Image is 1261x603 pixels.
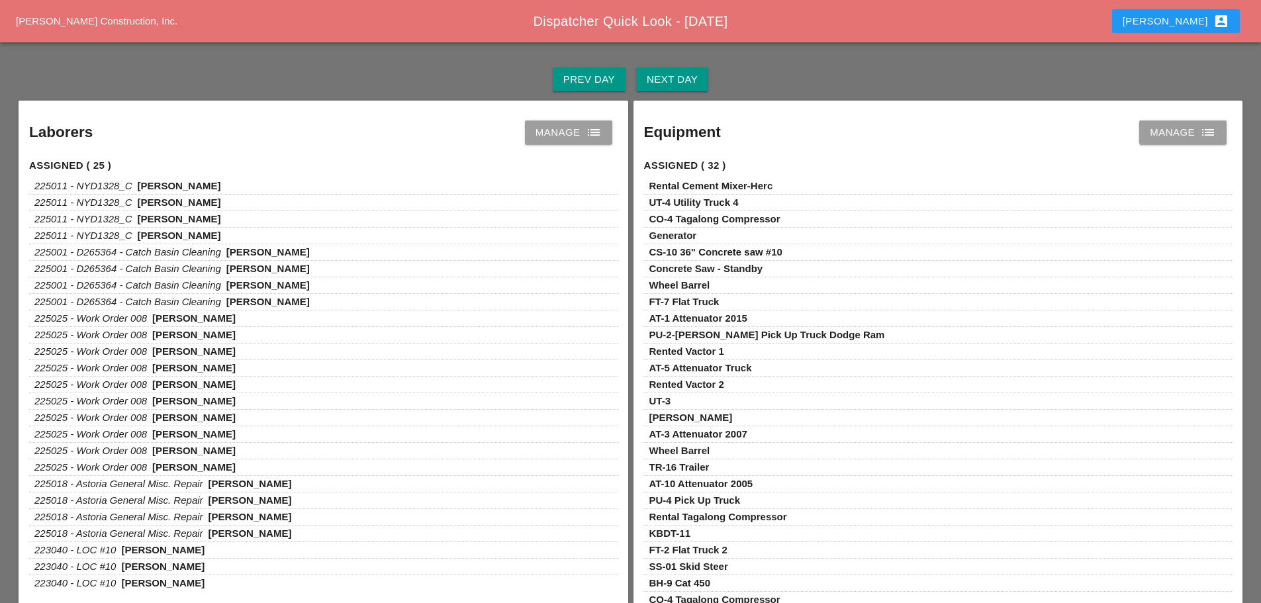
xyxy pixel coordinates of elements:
[121,561,205,572] span: [PERSON_NAME]
[636,68,708,91] button: Next Day
[34,362,147,373] span: 225025 - Work Order 008
[34,561,116,572] span: 223040 - LOC #10
[644,121,721,144] h2: Equipment
[226,263,310,274] span: [PERSON_NAME]
[152,329,236,340] span: [PERSON_NAME]
[1213,13,1229,29] i: account_box
[152,412,236,423] span: [PERSON_NAME]
[34,312,147,324] span: 225025 - Work Order 008
[649,197,739,208] span: UT-4 Utility Truck 4
[649,428,747,440] span: AT-3 Attenuator 2007
[29,158,618,173] h4: Assigned ( 25 )
[536,124,602,140] div: Manage
[649,528,691,539] span: KBDT-11
[209,528,292,539] span: [PERSON_NAME]
[34,428,147,440] span: 225025 - Work Order 008
[649,296,720,307] span: FT-7 Flat Truck
[649,494,741,506] span: PU-4 Pick Up Truck
[649,412,733,423] span: [PERSON_NAME]
[34,412,147,423] span: 225025 - Work Order 008
[152,312,236,324] span: [PERSON_NAME]
[1123,13,1229,29] div: [PERSON_NAME]
[209,494,292,506] span: [PERSON_NAME]
[649,213,780,224] span: CO-4 Tagalong Compressor
[209,478,292,489] span: [PERSON_NAME]
[34,246,221,257] span: 225001 - D265364 - Catch Basin Cleaning
[226,246,310,257] span: [PERSON_NAME]
[121,577,205,588] span: [PERSON_NAME]
[649,577,711,588] span: BH-9 Cat 450
[649,445,710,456] span: Wheel Barrel
[138,230,221,241] span: [PERSON_NAME]
[649,395,671,406] span: UT-3
[644,158,1233,173] h4: Assigned ( 32 )
[34,329,147,340] span: 225025 - Work Order 008
[649,329,885,340] span: PU-2-[PERSON_NAME] Pick Up Truck Dodge Ram
[209,511,292,522] span: [PERSON_NAME]
[34,230,132,241] span: 225011 - NYD1328_C
[1112,9,1240,33] button: [PERSON_NAME]
[649,312,747,324] span: AT-1 Attenuator 2015
[16,15,177,26] a: [PERSON_NAME] Construction, Inc.
[34,180,132,191] span: 225011 - NYD1328_C
[649,230,697,241] span: Generator
[152,346,236,357] span: [PERSON_NAME]
[34,511,203,522] span: 225018 - Astoria General Misc. Repair
[1150,124,1216,140] div: Manage
[152,428,236,440] span: [PERSON_NAME]
[226,279,310,291] span: [PERSON_NAME]
[138,213,221,224] span: [PERSON_NAME]
[34,346,147,357] span: 225025 - Work Order 008
[649,180,773,191] span: Rental Cement Mixer-Herc
[34,395,147,406] span: 225025 - Work Order 008
[34,528,203,539] span: 225018 - Astoria General Misc. Repair
[649,346,724,357] span: Rented Vactor 1
[152,445,236,456] span: [PERSON_NAME]
[649,362,752,373] span: AT-5 Attenuator Truck
[34,577,116,588] span: 223040 - LOC #10
[563,72,615,87] div: Prev Day
[121,544,205,555] span: [PERSON_NAME]
[29,121,93,144] h2: Laborers
[534,14,728,28] span: Dispatcher Quick Look - [DATE]
[649,263,763,274] span: Concrete Saw - Standby
[553,68,626,91] button: Prev Day
[152,362,236,373] span: [PERSON_NAME]
[34,544,116,555] span: 223040 - LOC #10
[34,197,132,208] span: 225011 - NYD1328_C
[649,478,753,489] span: AT-10 Attenuator 2005
[34,445,147,456] span: 225025 - Work Order 008
[34,263,221,274] span: 225001 - D265364 - Catch Basin Cleaning
[1139,120,1227,144] a: Manage
[649,379,724,390] span: Rented Vactor 2
[138,180,221,191] span: [PERSON_NAME]
[34,296,221,307] span: 225001 - D265364 - Catch Basin Cleaning
[152,395,236,406] span: [PERSON_NAME]
[649,561,728,572] span: SS-01 Skid Steer
[649,544,727,555] span: FT-2 Flat Truck 2
[586,124,602,140] i: list
[649,246,782,257] span: CS-10 36" Concrete saw #10
[138,197,221,208] span: [PERSON_NAME]
[647,72,698,87] div: Next Day
[34,478,203,489] span: 225018 - Astoria General Misc. Repair
[525,120,612,144] a: Manage
[34,279,221,291] span: 225001 - D265364 - Catch Basin Cleaning
[152,379,236,390] span: [PERSON_NAME]
[34,213,132,224] span: 225011 - NYD1328_C
[649,279,710,291] span: Wheel Barrel
[34,379,147,390] span: 225025 - Work Order 008
[152,461,236,473] span: [PERSON_NAME]
[649,511,787,522] span: Rental Tagalong Compressor
[34,461,147,473] span: 225025 - Work Order 008
[34,494,203,506] span: 225018 - Astoria General Misc. Repair
[649,461,710,473] span: TR-16 Trailer
[226,296,310,307] span: [PERSON_NAME]
[1200,124,1216,140] i: list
